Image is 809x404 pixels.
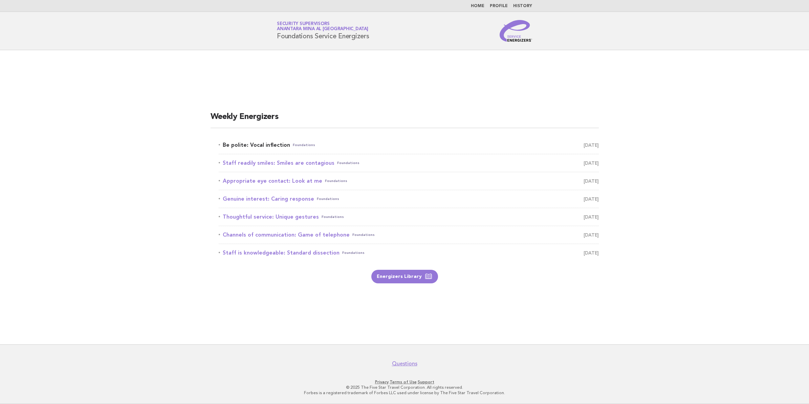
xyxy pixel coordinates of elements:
[219,230,599,240] a: Channels of communication: Game of telephoneFoundations [DATE]
[317,194,339,204] span: Foundations
[352,230,375,240] span: Foundations
[322,212,344,222] span: Foundations
[277,27,368,32] span: Anantara Mina al [GEOGRAPHIC_DATA]
[584,248,599,258] span: [DATE]
[219,248,599,258] a: Staff is knowledgeable: Standard dissectionFoundations [DATE]
[337,158,359,168] span: Foundations
[471,4,484,8] a: Home
[211,112,599,128] h2: Weekly Energizers
[500,20,532,42] img: Service Energizers
[277,22,368,31] a: Security SupervisorsAnantara Mina al [GEOGRAPHIC_DATA]
[390,380,417,384] a: Terms of Use
[584,194,599,204] span: [DATE]
[219,176,599,186] a: Appropriate eye contact: Look at meFoundations [DATE]
[513,4,532,8] a: History
[197,385,612,390] p: © 2025 The Five Star Travel Corporation. All rights reserved.
[490,4,508,8] a: Profile
[584,158,599,168] span: [DATE]
[371,270,438,283] a: Energizers Library
[418,380,434,384] a: Support
[342,248,365,258] span: Foundations
[277,22,369,40] h1: Foundations Service Energizers
[219,194,599,204] a: Genuine interest: Caring responseFoundations [DATE]
[584,140,599,150] span: [DATE]
[584,230,599,240] span: [DATE]
[584,212,599,222] span: [DATE]
[392,360,417,367] a: Questions
[375,380,389,384] a: Privacy
[325,176,347,186] span: Foundations
[219,140,599,150] a: Be polite: Vocal inflectionFoundations [DATE]
[584,176,599,186] span: [DATE]
[197,390,612,396] p: Forbes is a registered trademark of Forbes LLC used under license by The Five Star Travel Corpora...
[293,140,315,150] span: Foundations
[197,379,612,385] p: · ·
[219,212,599,222] a: Thoughtful service: Unique gesturesFoundations [DATE]
[219,158,599,168] a: Staff readily smiles: Smiles are contagiousFoundations [DATE]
